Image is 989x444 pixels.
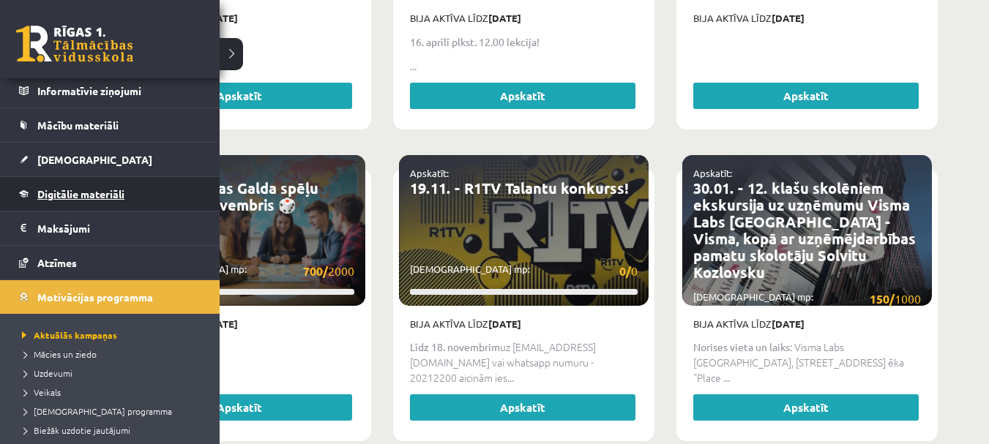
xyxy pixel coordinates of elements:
legend: Informatīvie ziņojumi [37,74,201,108]
legend: Maksājumi [37,211,201,245]
strong: [DATE] [772,12,805,24]
span: Veikals [18,386,61,398]
strong: 700/ [303,263,328,279]
p: [DEMOGRAPHIC_DATA] mp: [693,290,921,308]
span: Mācību materiāli [37,118,119,132]
span: Atzīmes [37,256,77,269]
p: Bija aktīva līdz [127,11,354,26]
a: 🎲 R1TV skolas Galda spēļu diena - 26. novembris 🎲 [127,178,318,214]
span: [DEMOGRAPHIC_DATA] programma [18,405,172,417]
p: Bija aktīva līdz [693,317,921,331]
a: [DEMOGRAPHIC_DATA] [19,143,201,176]
span: Mācies un ziedo [18,348,97,360]
a: Atzīmes [19,246,201,279]
span: Aktuālās kampaņas [18,329,117,341]
a: Apskatīt [693,83,919,109]
a: Aktuālās kampaņas [18,328,205,342]
p: [DEMOGRAPHIC_DATA] mp: [410,262,638,280]
span: [DEMOGRAPHIC_DATA] [37,153,152,166]
strong: Norises vieta un laiks [693,340,790,353]
strong: 16. aprīlī plkst. 12.00 lekcija! [410,35,540,48]
a: [DEMOGRAPHIC_DATA] programma [18,405,205,418]
strong: 0/ [619,263,631,279]
strong: [DATE] [205,317,238,330]
a: Motivācijas programma [19,280,201,314]
a: Apskatīt [410,83,635,109]
strong: [DATE] [488,12,521,24]
span: Biežāk uzdotie jautājumi [18,424,130,436]
p: Bija aktīva līdz [410,317,638,331]
a: Apskatīt [127,83,352,109]
a: Informatīvie ziņojumi [19,74,201,108]
p: ... [127,34,354,50]
a: Maksājumi [19,211,201,245]
p: Bija aktīva līdz [127,317,354,331]
p: : Visma Labs [GEOGRAPHIC_DATA], [STREET_ADDRESS] ēka "Place ... [693,339,921,385]
strong: [DATE] [488,317,521,330]
a: Mācies un ziedo [18,347,205,361]
span: Digitālie materiāli [37,187,124,200]
a: Veikals [18,385,205,399]
p: ... [127,339,354,355]
a: Uzdevumi [18,366,205,380]
strong: [DATE] [772,317,805,330]
a: 30.01. - 12. klašu skolēniem ekskursija uz uzņēmumu Visma Labs [GEOGRAPHIC_DATA] - Visma, kopā ar... [693,178,916,282]
a: Mācību materiāli [19,108,201,142]
strong: 150/ [870,291,895,306]
span: 0 [619,262,638,280]
p: Bija aktīva līdz [410,11,638,26]
span: Uzdevumi [18,367,72,379]
p: [DEMOGRAPHIC_DATA] mp: [127,262,354,280]
p: ... [410,59,638,74]
a: Apskatīt [127,394,352,421]
span: 2000 [303,262,354,280]
a: 19.11. - R1TV Talantu konkurss! [410,178,628,197]
span: 1000 [870,290,921,308]
a: Apskatīt [410,394,635,421]
a: Digitālie materiāli [19,177,201,211]
strong: Līdz 18. novembrim [410,340,500,353]
span: Motivācijas programma [37,290,153,304]
a: Apskatīt: [410,167,449,179]
a: Apskatīt [693,394,919,421]
a: Rīgas 1. Tālmācības vidusskola [16,26,133,62]
strong: [DATE] [205,12,238,24]
a: Biežāk uzdotie jautājumi [18,424,205,437]
p: Bija aktīva līdz [693,11,921,26]
p: uz [EMAIL_ADDRESS][DOMAIN_NAME] vai whatsapp numuru - 20212200 aicinām ies... [410,339,638,385]
a: Apskatīt: [693,167,732,179]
